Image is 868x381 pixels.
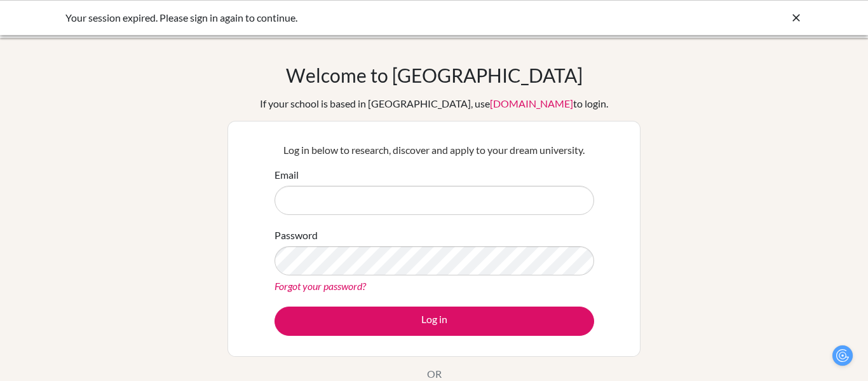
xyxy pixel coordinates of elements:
[490,97,573,109] a: [DOMAIN_NAME]
[275,280,366,292] a: Forgot your password?
[260,96,608,111] div: If your school is based in [GEOGRAPHIC_DATA], use to login.
[275,167,299,183] label: Email
[65,10,612,25] div: Your session expired. Please sign in again to continue.
[275,228,318,243] label: Password
[286,64,583,87] h1: Welcome to [GEOGRAPHIC_DATA]
[275,142,594,158] p: Log in below to research, discover and apply to your dream university.
[275,307,594,336] button: Log in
